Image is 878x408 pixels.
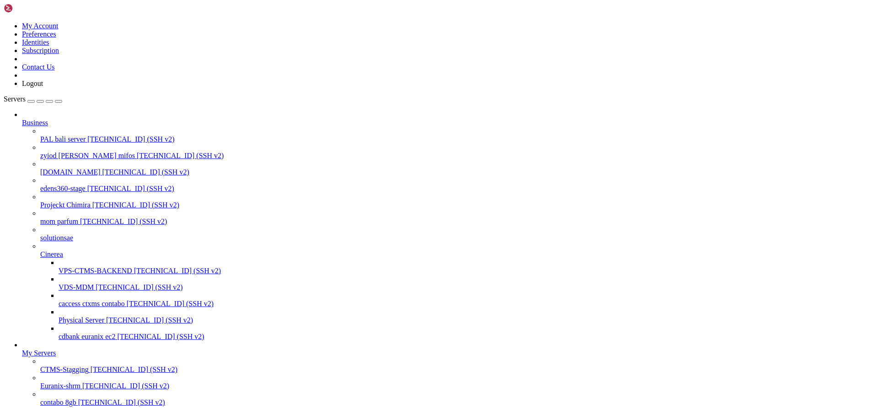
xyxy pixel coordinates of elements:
[59,259,874,275] li: VPS-CTMS-BACKEND [TECHNICAL_ID] (SSH v2)
[40,152,135,159] span: zyiod [PERSON_NAME] mifos
[59,300,874,308] a: caccess ctxms contabo [TECHNICAL_ID] (SSH v2)
[40,357,874,374] li: CTMS-Stagging [TECHNICAL_ID] (SSH v2)
[40,390,874,407] li: contabo 8gb [TECHNICAL_ID] (SSH v2)
[59,316,874,324] a: Physical Server [TECHNICAL_ID] (SSH v2)
[59,283,874,291] a: VDS-MDM [TECHNICAL_ID] (SSH v2)
[92,201,179,209] span: [TECHNICAL_ID] (SSH v2)
[78,398,165,406] span: [TECHNICAL_ID] (SSH v2)
[40,382,80,390] span: Euranix-shrm
[40,226,874,242] li: solutionsae
[106,316,193,324] span: [TECHNICAL_ID] (SSH v2)
[59,275,874,291] li: VDS-MDM [TECHNICAL_ID] (SSH v2)
[40,193,874,209] li: Projeckt Chimira [TECHNICAL_ID] (SSH v2)
[40,135,86,143] span: PAL bali server
[59,316,104,324] span: Physical Server
[40,135,874,143] a: PAL bali server [TECHNICAL_ID] (SSH v2)
[40,242,874,341] li: Cinerea
[4,95,62,103] a: Servers
[22,47,59,54] a: Subscription
[40,209,874,226] li: mom parfum [TECHNICAL_ID] (SSH v2)
[40,185,874,193] a: edens360-stage [TECHNICAL_ID] (SSH v2)
[22,63,55,71] a: Contact Us
[22,111,874,341] li: Business
[40,201,874,209] a: Projeckt Chimira [TECHNICAL_ID] (SSH v2)
[117,333,204,340] span: [TECHNICAL_ID] (SSH v2)
[40,398,76,406] span: contabo 8gb
[87,135,174,143] span: [TECHNICAL_ID] (SSH v2)
[40,127,874,143] li: PAL bali server [TECHNICAL_ID] (SSH v2)
[59,267,132,275] span: VPS-CTMS-BACKEND
[40,250,874,259] a: Cinerea
[22,79,43,87] a: Logout
[59,283,94,291] span: VDS-MDM
[22,119,48,127] span: Business
[40,168,874,176] a: [DOMAIN_NAME] [TECHNICAL_ID] (SSH v2)
[137,152,224,159] span: [TECHNICAL_ID] (SSH v2)
[91,366,177,373] span: [TECHNICAL_ID] (SSH v2)
[22,119,874,127] a: Business
[59,291,874,308] li: caccess ctxms contabo [TECHNICAL_ID] (SSH v2)
[40,366,874,374] a: CTMS-Stagging [TECHNICAL_ID] (SSH v2)
[22,349,56,357] span: My Servers
[22,30,56,38] a: Preferences
[40,176,874,193] li: edens360-stage [TECHNICAL_ID] (SSH v2)
[127,300,214,307] span: [TECHNICAL_ID] (SSH v2)
[40,152,874,160] a: zyiod [PERSON_NAME] mifos [TECHNICAL_ID] (SSH v2)
[40,160,874,176] li: [DOMAIN_NAME] [TECHNICAL_ID] (SSH v2)
[59,333,874,341] a: cdbank euranix ec2 [TECHNICAL_ID] (SSH v2)
[59,308,874,324] li: Physical Server [TECHNICAL_ID] (SSH v2)
[22,22,59,30] a: My Account
[80,217,167,225] span: [TECHNICAL_ID] (SSH v2)
[59,300,125,307] span: caccess ctxms contabo
[96,283,182,291] span: [TECHNICAL_ID] (SSH v2)
[22,349,874,357] a: My Servers
[59,324,874,341] li: cdbank euranix ec2 [TECHNICAL_ID] (SSH v2)
[40,217,874,226] a: mom parfum [TECHNICAL_ID] (SSH v2)
[40,234,874,242] a: solutionsae
[40,374,874,390] li: Euranix-shrm [TECHNICAL_ID] (SSH v2)
[40,366,89,373] span: CTMS-Stagging
[40,185,86,192] span: edens360-stage
[40,143,874,160] li: zyiod [PERSON_NAME] mifos [TECHNICAL_ID] (SSH v2)
[59,267,874,275] a: VPS-CTMS-BACKEND [TECHNICAL_ID] (SSH v2)
[40,168,101,176] span: [DOMAIN_NAME]
[40,382,874,390] a: Euranix-shrm [TECHNICAL_ID] (SSH v2)
[40,201,91,209] span: Projeckt Chimira
[22,38,49,46] a: Identities
[87,185,174,192] span: [TECHNICAL_ID] (SSH v2)
[59,333,115,340] span: cdbank euranix ec2
[102,168,189,176] span: [TECHNICAL_ID] (SSH v2)
[134,267,221,275] span: [TECHNICAL_ID] (SSH v2)
[40,234,73,242] span: solutionsae
[4,95,26,103] span: Servers
[4,4,56,13] img: Shellngn
[40,217,78,225] span: mom parfum
[40,398,874,407] a: contabo 8gb [TECHNICAL_ID] (SSH v2)
[40,250,63,258] span: Cinerea
[82,382,169,390] span: [TECHNICAL_ID] (SSH v2)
